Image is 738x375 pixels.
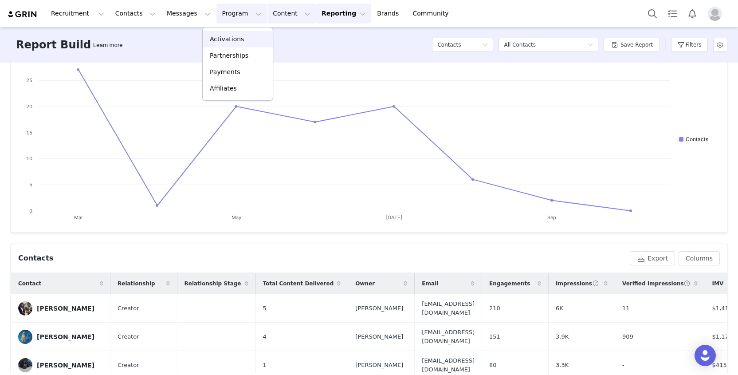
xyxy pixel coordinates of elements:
[622,361,698,370] div: -
[422,328,475,345] span: [EMAIL_ADDRESS][DOMAIN_NAME]
[556,361,569,370] span: 3.3K
[18,330,103,344] a: [PERSON_NAME]
[110,4,161,24] button: Contacts
[18,253,53,264] div: Contacts
[161,4,216,24] button: Messages
[679,251,720,265] button: Columns
[184,280,241,288] span: Relationship Stage
[671,38,708,52] button: Filters
[316,4,371,24] button: Reporting
[355,304,403,313] span: [PERSON_NAME]
[708,7,722,21] img: placeholder-profile.jpg
[355,332,403,341] span: [PERSON_NAME]
[46,4,110,24] button: Recruitment
[18,358,32,372] img: 322cf92f-1838-495b-a77c-dabfa84fce8b.jpg
[489,280,530,288] span: Engagements
[29,208,32,214] text: 0
[604,38,660,52] button: Save Report
[630,251,675,265] button: Export
[216,4,267,24] button: Program
[26,130,32,136] text: 15
[118,332,139,341] span: Creator
[556,280,599,288] span: Impressions
[686,136,708,142] text: Contacts
[422,356,475,374] span: [EMAIL_ADDRESS][DOMAIN_NAME]
[263,304,267,313] span: 5
[263,332,267,341] span: 4
[37,362,94,369] div: [PERSON_NAME]
[37,305,94,312] div: [PERSON_NAME]
[489,361,497,370] span: 80
[29,182,32,188] text: 5
[91,41,124,50] div: Tooltip anchor
[18,301,32,316] img: 101d64d9-cbcf-4f22-977a-e4337d7a3776--s.jpg
[118,361,139,370] span: Creator
[267,4,316,24] button: Content
[556,332,569,341] span: 3.9K
[210,35,244,44] p: Activations
[74,214,83,221] text: Mar
[712,280,724,288] span: IMV
[703,7,731,21] button: Profile
[16,37,103,53] h3: Report Builder
[263,361,267,370] span: 1
[695,345,716,366] div: Open Intercom Messenger
[547,214,556,221] text: Sep
[422,300,475,317] span: [EMAIL_ADDRESS][DOMAIN_NAME]
[26,103,32,110] text: 20
[622,280,691,288] span: Verified Impressions
[210,84,237,93] p: Affiliates
[588,42,593,48] i: icon: down
[408,4,458,24] a: Community
[355,361,403,370] span: [PERSON_NAME]
[622,332,698,341] div: 909
[622,304,698,313] div: 11
[355,280,375,288] span: Owner
[683,4,702,24] button: Notifications
[263,280,334,288] span: Total Content Delivered
[663,4,682,24] a: Tasks
[489,304,500,313] span: 210
[18,358,103,372] a: [PERSON_NAME]
[18,330,32,344] img: bf502452-c793-411a-9d14-fc7f9a784cea.jpg
[483,42,488,48] i: icon: down
[437,38,461,51] h5: Contacts
[7,10,38,19] img: grin logo
[422,280,438,288] span: Email
[712,361,736,370] span: $415.40
[26,77,32,83] text: 25
[489,332,500,341] span: 151
[118,280,155,288] span: Relationship
[210,51,248,60] p: Partnerships
[643,4,662,24] button: Search
[26,155,32,162] text: 10
[18,280,41,288] span: Contact
[386,214,402,221] text: [DATE]
[232,214,241,221] text: May
[504,38,536,51] div: All Contacts
[556,304,563,313] span: 6K
[372,4,407,24] a: Brands
[18,301,103,316] a: [PERSON_NAME]
[118,304,139,313] span: Creator
[210,67,240,77] p: Payments
[37,333,94,340] div: [PERSON_NAME]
